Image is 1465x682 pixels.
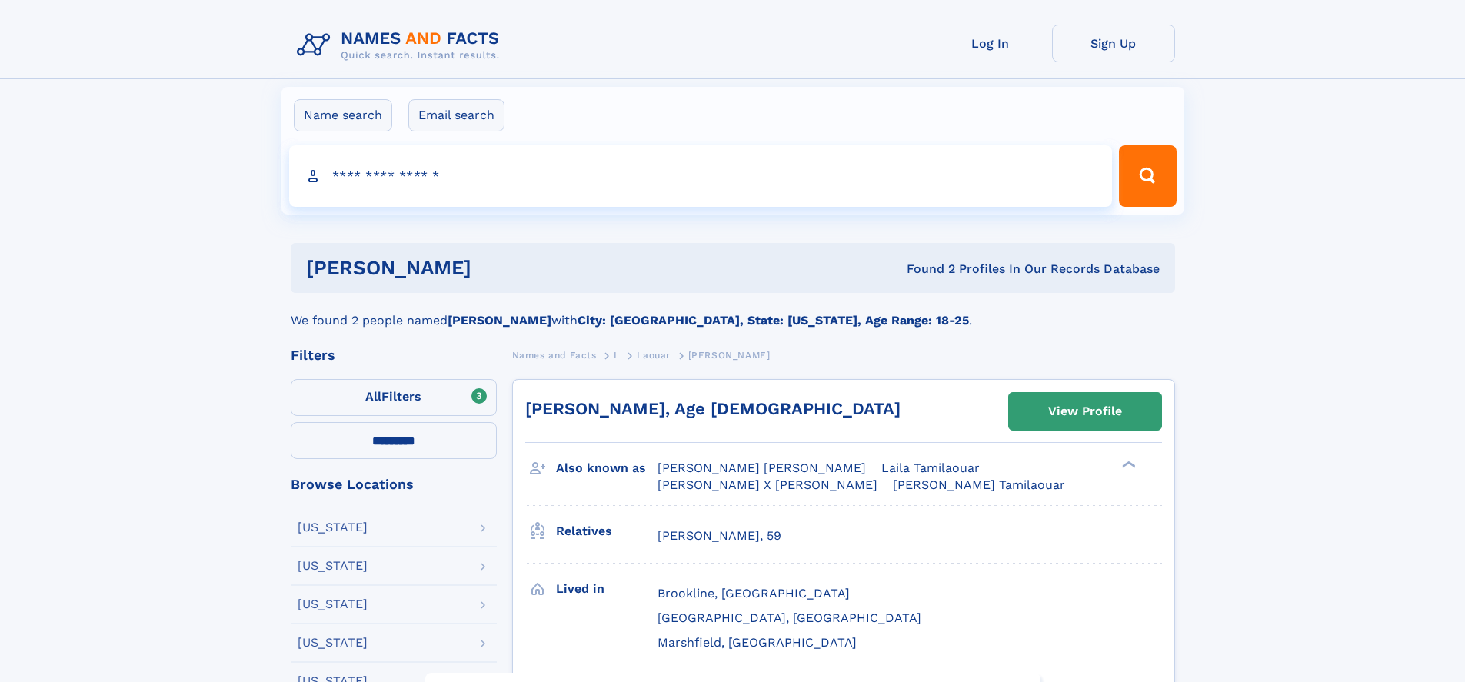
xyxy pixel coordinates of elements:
[929,25,1052,62] a: Log In
[658,527,781,544] a: [PERSON_NAME], 59
[289,145,1113,207] input: search input
[658,461,866,475] span: [PERSON_NAME] [PERSON_NAME]
[637,350,671,361] span: Laouar
[512,345,597,364] a: Names and Facts
[658,635,857,650] span: Marshfield, [GEOGRAPHIC_DATA]
[291,348,497,362] div: Filters
[306,258,689,278] h1: [PERSON_NAME]
[689,261,1160,278] div: Found 2 Profiles In Our Records Database
[556,576,658,602] h3: Lived in
[291,293,1175,330] div: We found 2 people named with .
[893,477,1065,492] span: [PERSON_NAME] Tamilaouar
[298,637,368,649] div: [US_STATE]
[658,477,877,492] span: [PERSON_NAME] X [PERSON_NAME]
[298,598,368,610] div: [US_STATE]
[578,313,969,328] b: City: [GEOGRAPHIC_DATA], State: [US_STATE], Age Range: 18-25
[881,461,980,475] span: Laila Tamilaouar
[365,389,381,404] span: All
[298,560,368,572] div: [US_STATE]
[408,99,504,131] label: Email search
[298,521,368,534] div: [US_STATE]
[637,345,671,364] a: Laouar
[291,477,497,491] div: Browse Locations
[1118,460,1137,470] div: ❯
[614,345,620,364] a: L
[1052,25,1175,62] a: Sign Up
[291,379,497,416] label: Filters
[291,25,512,66] img: Logo Names and Facts
[614,350,620,361] span: L
[1048,394,1122,429] div: View Profile
[658,586,850,600] span: Brookline, [GEOGRAPHIC_DATA]
[1119,145,1176,207] button: Search Button
[556,455,658,481] h3: Also known as
[556,518,658,544] h3: Relatives
[525,399,901,418] a: [PERSON_NAME], Age [DEMOGRAPHIC_DATA]
[1009,393,1161,430] a: View Profile
[448,313,551,328] b: [PERSON_NAME]
[658,610,921,625] span: [GEOGRAPHIC_DATA], [GEOGRAPHIC_DATA]
[294,99,392,131] label: Name search
[688,350,771,361] span: [PERSON_NAME]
